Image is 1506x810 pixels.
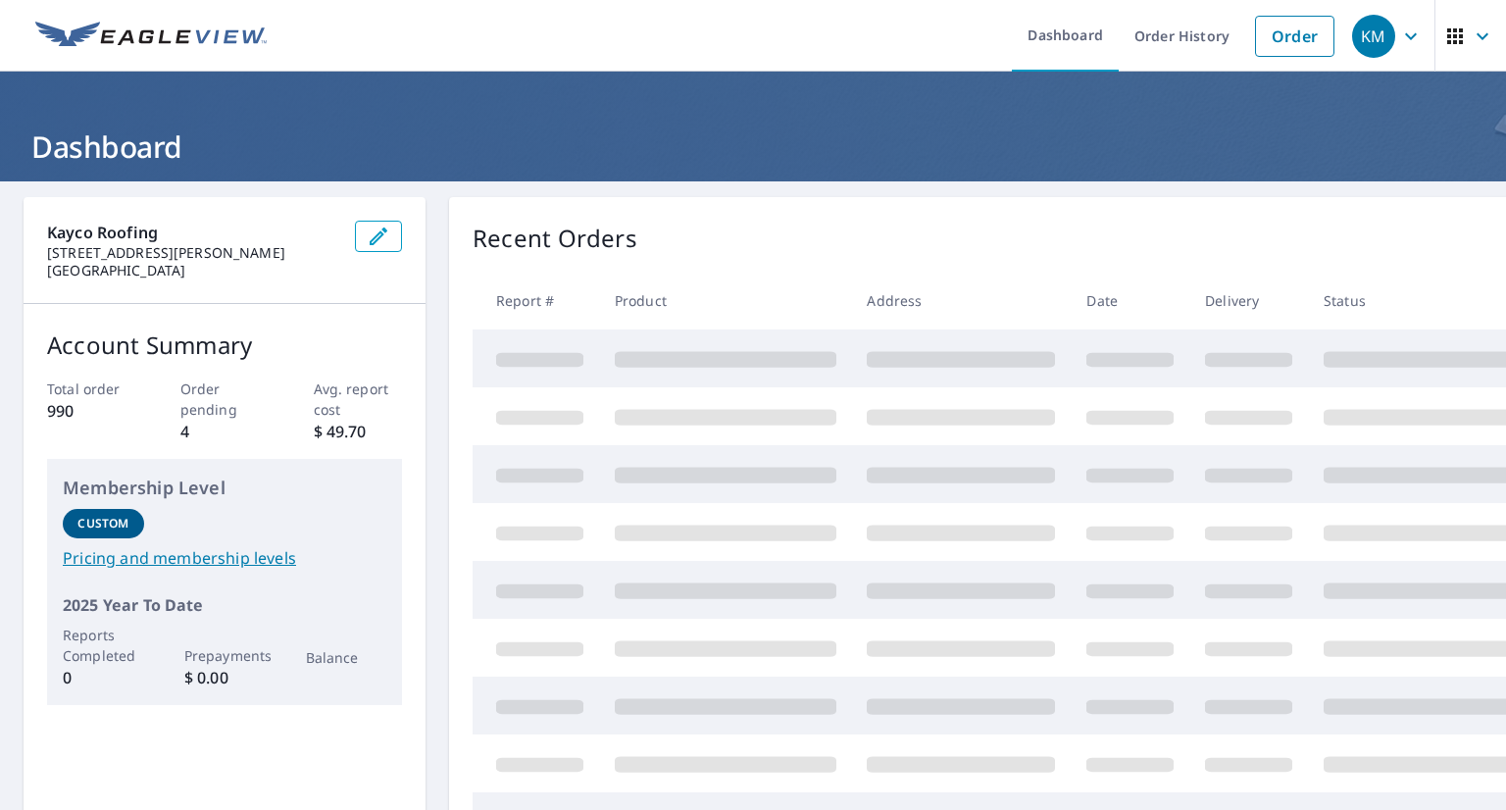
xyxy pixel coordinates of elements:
p: [GEOGRAPHIC_DATA] [47,262,339,279]
p: Balance [306,647,387,668]
img: EV Logo [35,22,267,51]
th: Report # [473,272,599,329]
p: Total order [47,379,136,399]
div: KM [1352,15,1395,58]
th: Delivery [1189,272,1308,329]
p: Custom [77,515,128,532]
p: Membership Level [63,475,386,501]
a: Pricing and membership levels [63,546,386,570]
th: Product [599,272,852,329]
p: 990 [47,399,136,423]
p: Reports Completed [63,625,144,666]
th: Address [851,272,1071,329]
th: Date [1071,272,1189,329]
a: Order [1255,16,1334,57]
p: Kayco Roofing [47,221,339,244]
p: Avg. report cost [314,379,403,420]
p: 0 [63,666,144,689]
p: Account Summary [47,328,402,363]
p: 4 [180,420,270,443]
p: [STREET_ADDRESS][PERSON_NAME] [47,244,339,262]
p: Order pending [180,379,270,420]
p: Recent Orders [473,221,637,256]
p: Prepayments [184,645,266,666]
p: $ 49.70 [314,420,403,443]
p: 2025 Year To Date [63,593,386,617]
p: $ 0.00 [184,666,266,689]
h1: Dashboard [24,127,1482,167]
